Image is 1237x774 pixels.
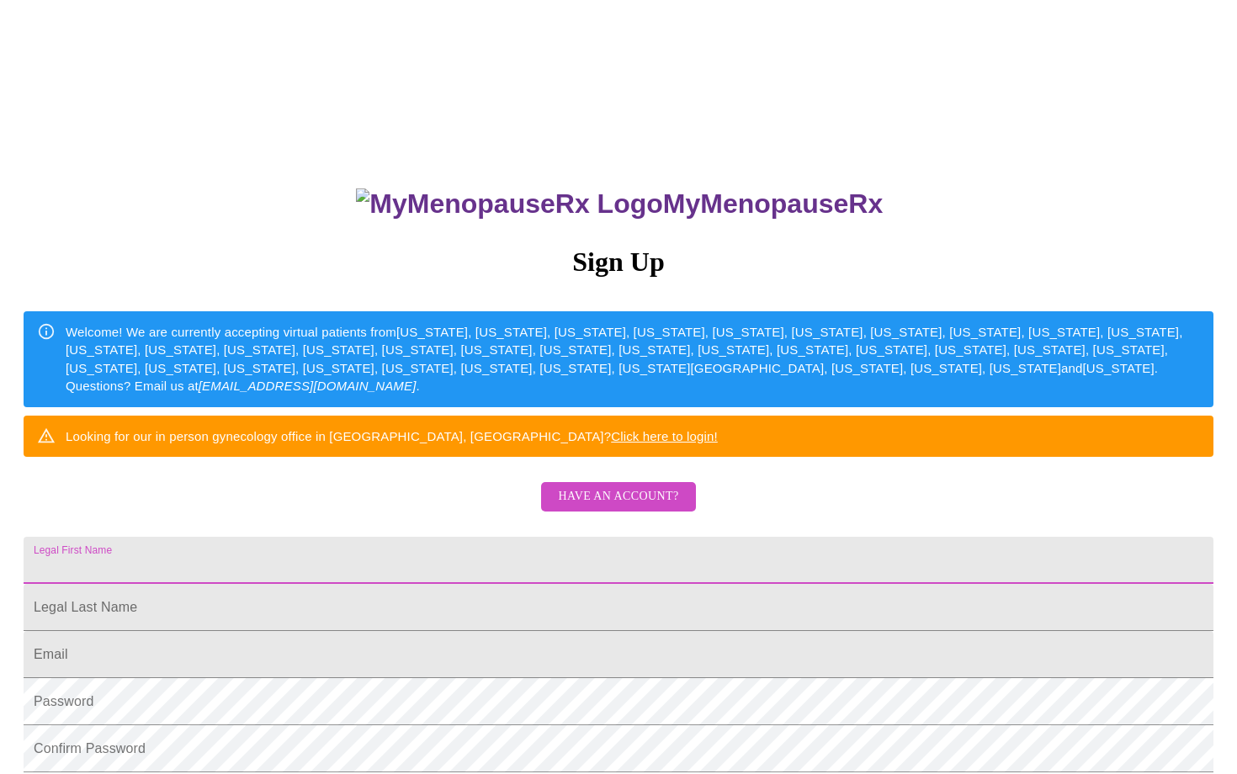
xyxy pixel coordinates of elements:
[66,316,1200,402] div: Welcome! We are currently accepting virtual patients from [US_STATE], [US_STATE], [US_STATE], [US...
[356,188,662,220] img: MyMenopauseRx Logo
[558,486,678,507] span: Have an account?
[26,188,1214,220] h3: MyMenopauseRx
[611,429,718,443] a: Click here to login!
[66,421,718,452] div: Looking for our in person gynecology office in [GEOGRAPHIC_DATA], [GEOGRAPHIC_DATA]?
[199,379,417,393] em: [EMAIL_ADDRESS][DOMAIN_NAME]
[24,247,1213,278] h3: Sign Up
[537,501,699,515] a: Have an account?
[541,482,695,512] button: Have an account?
